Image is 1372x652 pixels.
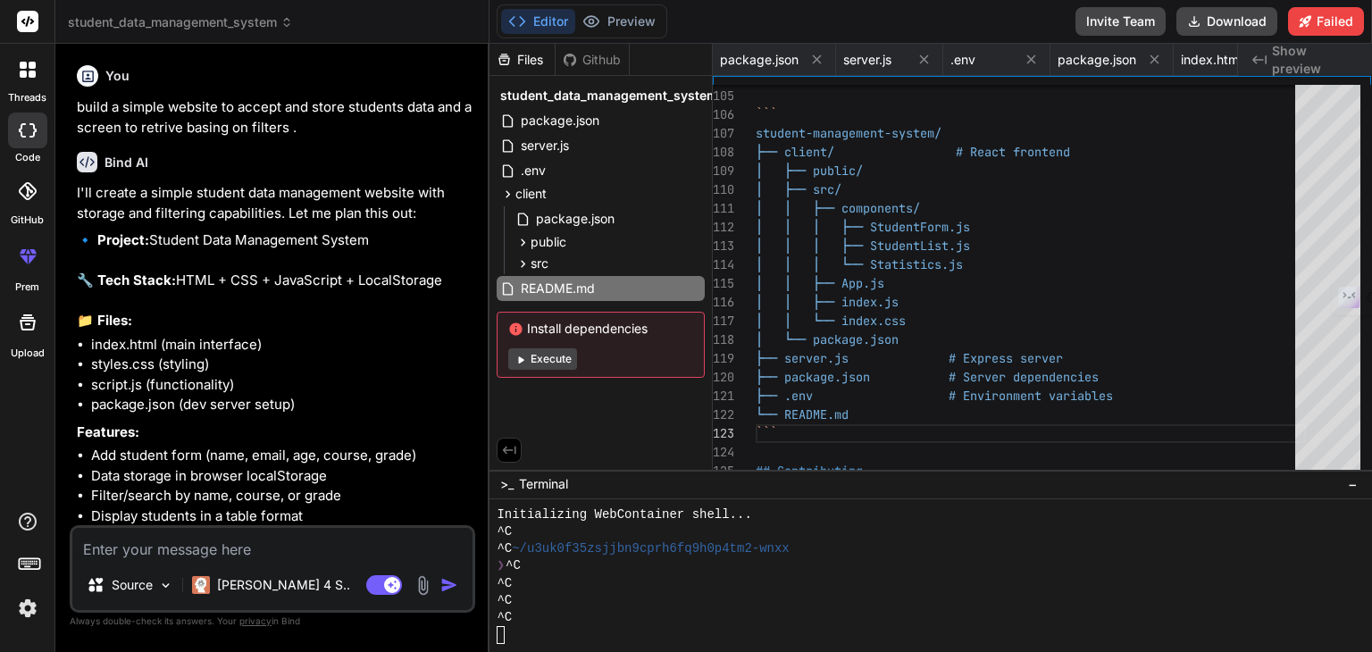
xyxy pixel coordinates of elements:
img: icon [440,576,458,594]
span: package.json [1058,51,1136,69]
span: ``` [756,106,777,122]
span: Initializing WebContainer shell... [497,506,751,523]
img: Claude 4 Sonnet [192,576,210,594]
div: 117 [713,312,732,330]
h6: You [105,67,130,85]
span: ^C [497,592,512,609]
button: Editor [501,9,575,34]
div: 105 [713,87,732,105]
span: │ │ ├── index.js [756,294,899,310]
span: src [531,255,548,272]
li: package.json (dev server setup) [91,395,472,415]
span: │ ├── public/ [756,163,863,179]
div: 106 [713,105,732,124]
p: Source [112,576,153,594]
div: 116 [713,293,732,312]
span: ^C [497,575,512,592]
button: Failed [1288,7,1364,36]
span: Show preview [1272,42,1358,78]
div: Github [556,51,629,69]
span: client [515,185,547,203]
div: 118 [713,330,732,349]
div: 110 [713,180,732,199]
div: 107 [713,124,732,143]
span: ├── package.json # Server dependencies [756,369,1099,385]
span: package.json [720,51,799,69]
li: Display students in a table format [91,506,472,527]
span: − [1348,475,1358,493]
span: student-management-system/ [756,125,941,141]
div: 109 [713,162,732,180]
span: ├── .env # Environment variables [756,388,1113,404]
h6: Bind AI [105,154,148,171]
span: Terminal [519,475,568,493]
span: index.html [1181,51,1242,69]
span: server.js [843,51,891,69]
label: prem [15,280,39,295]
button: − [1344,470,1361,498]
p: build a simple website to accept and store students data and a screen to retrive basing on filters . [77,97,472,138]
div: 122 [713,405,732,424]
span: ## Contributing [756,463,863,479]
span: └── README.md [756,406,849,422]
label: GitHub [11,213,44,228]
span: server.js [519,135,571,156]
li: Filter/search by name, course, or grade [91,486,472,506]
span: │ │ │ ├── StudentForm.js [756,219,970,235]
label: code [15,150,40,165]
span: │ │ └── index.css [756,313,906,329]
span: ❯ [497,557,506,574]
strong: 🔹 Project: [77,231,149,248]
span: README.md [519,278,597,299]
div: 113 [713,237,732,255]
span: package.json [519,110,601,131]
span: public [531,233,566,251]
span: │ ├── src/ [756,181,841,197]
p: [PERSON_NAME] 4 S.. [217,576,350,594]
div: 114 [713,255,732,274]
strong: Features: [77,423,139,440]
div: Files [489,51,555,69]
img: settings [13,593,43,623]
span: ^C [497,609,512,626]
span: ``` [756,425,777,441]
div: 115 [713,274,732,293]
span: ~/u3uk0f35zsjjbn9cprh6fq9h0p4tm2-wnxx [512,540,790,557]
button: Invite Team [1075,7,1166,36]
span: │ │ │ ├── StudentList.js [756,238,970,254]
strong: 📁 Files: [77,312,132,329]
span: Install dependencies [508,320,693,338]
button: Execute [508,348,577,370]
span: student_data_management_system [68,13,293,31]
div: 125 [713,462,732,481]
p: Always double-check its answers. Your in Bind [70,613,475,630]
span: │ └── package.json [756,331,899,347]
span: │ │ ├── components/ [756,200,920,216]
li: Data storage in browser localStorage [91,466,472,487]
strong: 🔧 Tech Stack: [77,272,176,288]
span: ^C [506,557,521,574]
span: │ │ │ └── Statistics.js [756,256,963,272]
span: .env [950,51,975,69]
span: ├── client/ # React frontend [756,144,1070,160]
span: privacy [239,615,272,626]
p: Student Data Management System HTML + CSS + JavaScript + LocalStorage [77,230,472,331]
span: ├── server.js # Express server [756,350,1063,366]
div: 108 [713,143,732,162]
p: I'll create a simple student data management website with storage and filtering capabilities. Let... [77,183,472,223]
button: Download [1176,7,1277,36]
span: ^C [497,523,512,540]
button: Preview [575,9,663,34]
div: 119 [713,349,732,368]
label: threads [8,90,46,105]
div: 111 [713,199,732,218]
li: script.js (functionality) [91,375,472,396]
div: 121 [713,387,732,405]
span: package.json [534,208,616,230]
li: index.html (main interface) [91,335,472,355]
span: .env [519,160,548,181]
div: 120 [713,368,732,387]
span: │ │ ├── App.js [756,275,884,291]
div: 112 [713,218,732,237]
label: Upload [11,346,45,361]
